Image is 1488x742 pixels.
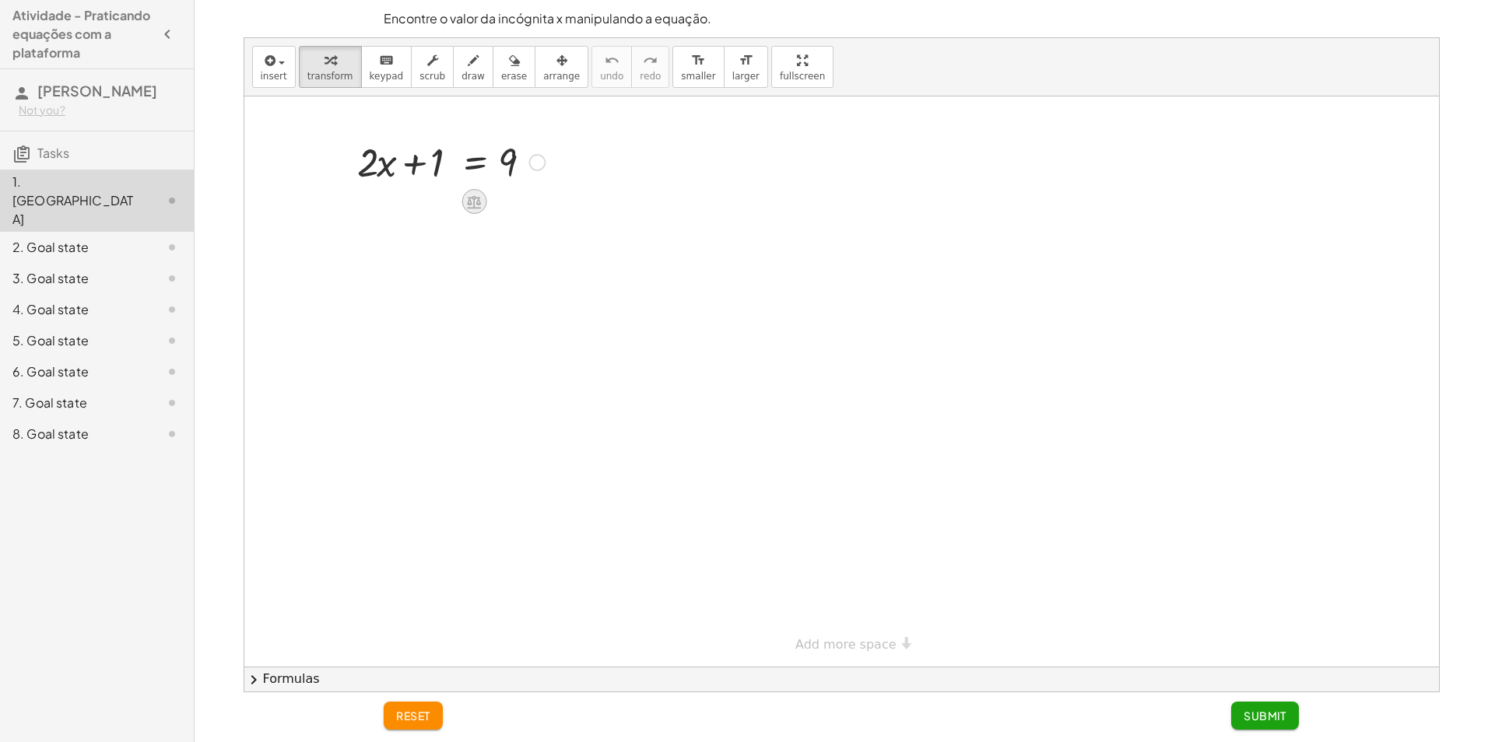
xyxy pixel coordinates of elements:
[19,103,181,118] div: Not you?
[12,238,138,257] div: 2. Goal state
[771,46,833,88] button: fullscreen
[244,670,263,689] span: chevron_right
[631,46,669,88] button: redoredo
[501,71,527,82] span: erase
[672,46,724,88] button: format_sizesmaller
[732,71,760,82] span: larger
[379,51,394,70] i: keyboard
[396,709,430,723] span: reset
[163,191,181,210] i: Task not started.
[724,46,768,88] button: format_sizelarger
[12,269,138,288] div: 3. Goal state
[453,46,493,88] button: draw
[12,173,138,229] div: 1. [GEOGRAPHIC_DATA]
[605,51,619,70] i: undo
[163,425,181,443] i: Task not started.
[12,394,138,412] div: 7. Goal state
[419,71,445,82] span: scrub
[361,46,412,88] button: keyboardkeypad
[261,71,287,82] span: insert
[163,269,181,288] i: Task not started.
[691,51,706,70] i: format_size
[643,51,658,70] i: redo
[795,637,897,652] span: Add more space
[12,331,138,350] div: 5. Goal state
[1244,709,1286,723] span: Submit
[37,82,157,100] span: [PERSON_NAME]
[12,6,153,62] h4: Atividade - Praticando equações com a plataforma
[461,71,485,82] span: draw
[12,300,138,319] div: 4. Goal state
[543,71,580,82] span: arrange
[370,71,404,82] span: keypad
[299,46,362,88] button: transform
[411,46,454,88] button: scrub
[600,71,623,82] span: undo
[640,71,661,82] span: redo
[591,46,632,88] button: undoundo
[493,46,535,88] button: erase
[384,702,443,730] button: reset
[1231,702,1299,730] button: Submit
[244,667,1439,691] button: chevron_rightFormulas
[37,145,69,161] span: Tasks
[739,51,753,70] i: format_size
[681,71,715,82] span: smaller
[163,300,181,319] i: Task not started.
[780,71,825,82] span: fullscreen
[307,71,353,82] span: transform
[12,425,138,443] div: 8. Goal state
[461,189,486,214] div: Apply the same math to both sides of the equation
[12,362,138,381] div: 6. Goal state
[535,46,588,88] button: arrange
[163,331,181,350] i: Task not started.
[163,394,181,412] i: Task not started.
[384,9,1299,28] p: Encontre o valor da incógnita x manipulando a equação.
[163,238,181,257] i: Task not started.
[252,46,296,88] button: insert
[163,362,181,381] i: Task not started.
